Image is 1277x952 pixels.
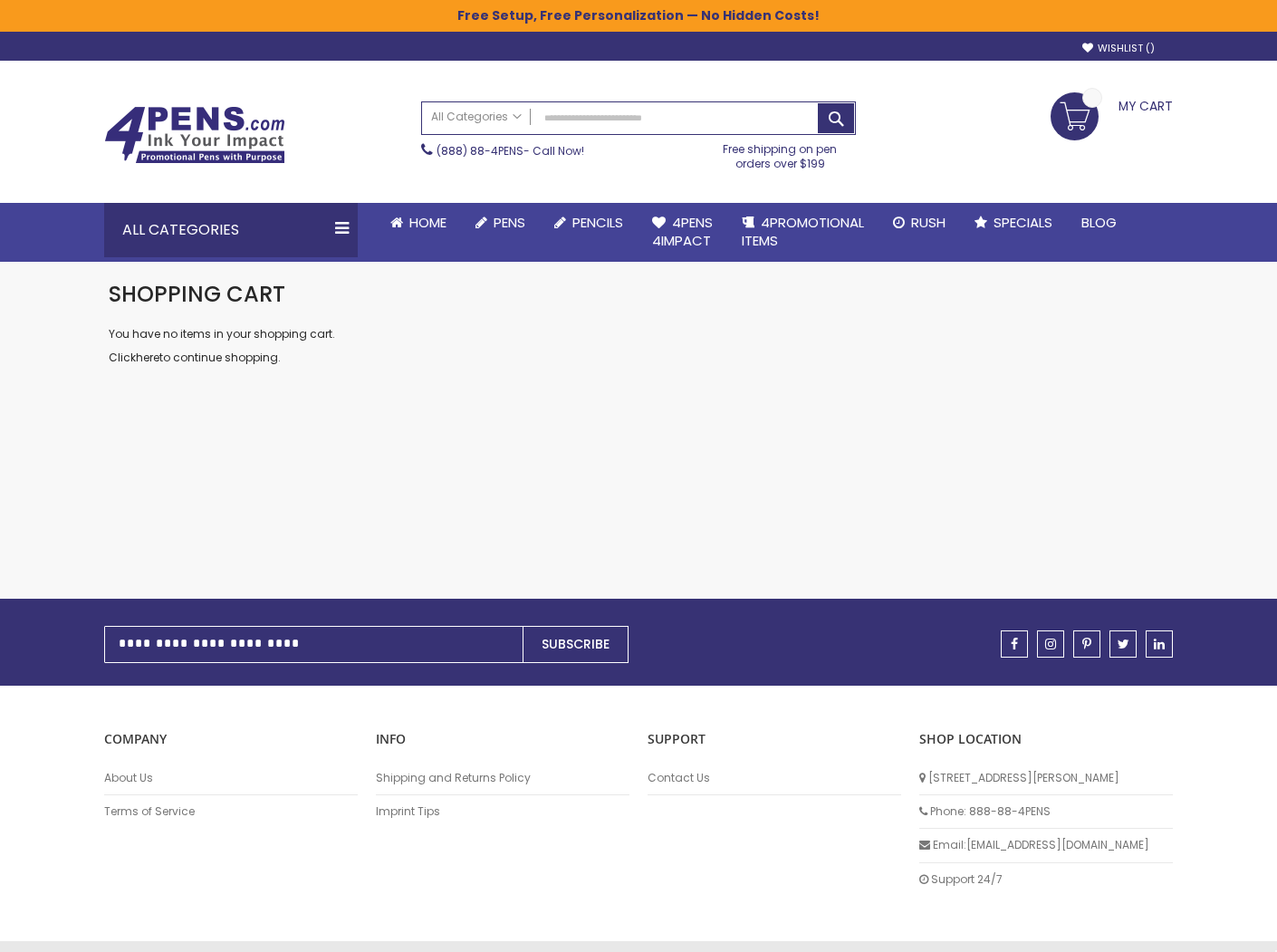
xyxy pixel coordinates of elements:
a: Terms of Service [104,804,358,819]
li: [STREET_ADDRESS][PERSON_NAME] [919,762,1173,795]
a: pinterest [1073,630,1100,658]
p: You have no items in your shopping cart. [109,327,1168,341]
span: Shopping Cart [109,279,285,309]
li: Phone: 888-88-4PENS [919,795,1173,829]
span: Rush [911,213,946,232]
a: Shipping and Returns Policy [376,771,629,785]
a: All Categories [422,102,531,132]
a: here [136,350,159,365]
div: Free shipping on pen orders over $199 [705,135,857,171]
img: 4Pens Custom Pens and Promotional Products [104,106,285,164]
div: All Categories [104,203,358,257]
p: Support [648,731,901,748]
span: facebook [1011,638,1018,650]
span: All Categories [431,110,522,124]
a: 4Pens4impact [638,203,727,262]
p: Click to continue shopping. [109,351,1168,365]
a: Specials [960,203,1067,243]
a: 4PROMOTIONALITEMS [727,203,879,262]
li: Email: [EMAIL_ADDRESS][DOMAIN_NAME] [919,829,1173,862]
span: Blog [1081,213,1117,232]
span: twitter [1118,638,1129,650]
span: instagram [1045,638,1056,650]
p: INFO [376,731,629,748]
a: instagram [1037,630,1064,658]
span: Specials [994,213,1052,232]
a: Pencils [540,203,638,243]
span: 4Pens 4impact [652,213,713,250]
a: Pens [461,203,540,243]
p: SHOP LOCATION [919,731,1173,748]
span: Pens [494,213,525,232]
li: Support 24/7 [919,863,1173,896]
span: - Call Now! [437,143,584,159]
span: pinterest [1082,638,1091,650]
a: Home [376,203,461,243]
span: linkedin [1154,638,1165,650]
a: Imprint Tips [376,804,629,819]
a: facebook [1001,630,1028,658]
a: (888) 88-4PENS [437,143,523,159]
span: 4PROMOTIONAL ITEMS [742,213,864,250]
a: linkedin [1146,630,1173,658]
p: COMPANY [104,731,358,748]
a: Blog [1067,203,1131,243]
a: Contact Us [648,771,901,785]
span: Home [409,213,446,232]
a: About Us [104,771,358,785]
span: Subscribe [542,635,610,653]
button: Subscribe [523,626,629,663]
a: twitter [1109,630,1137,658]
a: Rush [879,203,960,243]
span: Pencils [572,213,623,232]
a: Wishlist [1082,42,1155,55]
